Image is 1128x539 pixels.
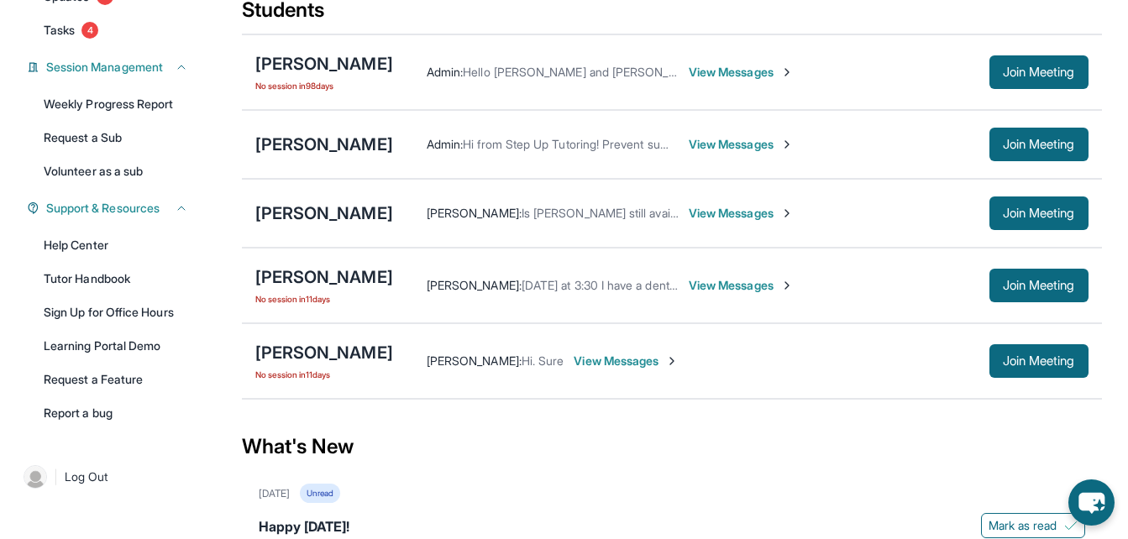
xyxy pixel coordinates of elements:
[689,277,794,294] span: View Messages
[300,484,340,503] div: Unread
[46,200,160,217] span: Support & Resources
[1003,280,1075,290] span: Join Meeting
[780,207,794,220] img: Chevron-Right
[780,138,794,151] img: Chevron-Right
[81,22,98,39] span: 4
[34,398,198,428] a: Report a bug
[44,22,75,39] span: Tasks
[689,136,794,153] span: View Messages
[989,517,1057,534] span: Mark as read
[665,354,679,368] img: Chevron-Right
[689,64,794,81] span: View Messages
[780,65,794,79] img: Chevron-Right
[34,123,198,153] a: Request a Sub
[34,230,198,260] a: Help Center
[255,201,393,225] div: [PERSON_NAME]
[34,264,198,294] a: Tutor Handbook
[989,269,1089,302] button: Join Meeting
[242,410,1102,484] div: What's New
[522,206,700,220] span: Is [PERSON_NAME] still available?
[989,55,1089,89] button: Join Meeting
[259,487,290,500] div: [DATE]
[1003,67,1075,77] span: Join Meeting
[689,205,794,222] span: View Messages
[989,128,1089,161] button: Join Meeting
[780,279,794,292] img: Chevron-Right
[34,297,198,327] a: Sign Up for Office Hours
[34,15,198,45] a: Tasks4
[34,331,198,361] a: Learning Portal Demo
[1064,519,1078,532] img: Mark as read
[1003,356,1075,366] span: Join Meeting
[427,137,463,151] span: Admin :
[255,79,393,92] span: No session in 98 days
[255,292,393,306] span: No session in 11 days
[522,353,564,368] span: Hi. Sure
[1068,479,1115,526] button: chat-button
[255,341,393,364] div: [PERSON_NAME]
[427,353,522,368] span: [PERSON_NAME] :
[39,200,188,217] button: Support & Resources
[427,65,463,79] span: Admin :
[17,458,198,495] a: |Log Out
[34,156,198,186] a: Volunteer as a sub
[1003,208,1075,218] span: Join Meeting
[39,59,188,76] button: Session Management
[255,52,393,76] div: [PERSON_NAME]
[981,513,1085,538] button: Mark as read
[34,364,198,395] a: Request a Feature
[54,467,58,487] span: |
[255,368,393,381] span: No session in 11 days
[46,59,163,76] span: Session Management
[255,265,393,289] div: [PERSON_NAME]
[34,89,198,119] a: Weekly Progress Report
[65,468,108,485] span: Log Out
[574,353,679,369] span: View Messages
[1003,139,1075,149] span: Join Meeting
[989,344,1089,378] button: Join Meeting
[255,133,393,156] div: [PERSON_NAME]
[989,196,1089,230] button: Join Meeting
[24,465,47,489] img: user-img
[427,278,522,292] span: [PERSON_NAME] :
[427,206,522,220] span: [PERSON_NAME] :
